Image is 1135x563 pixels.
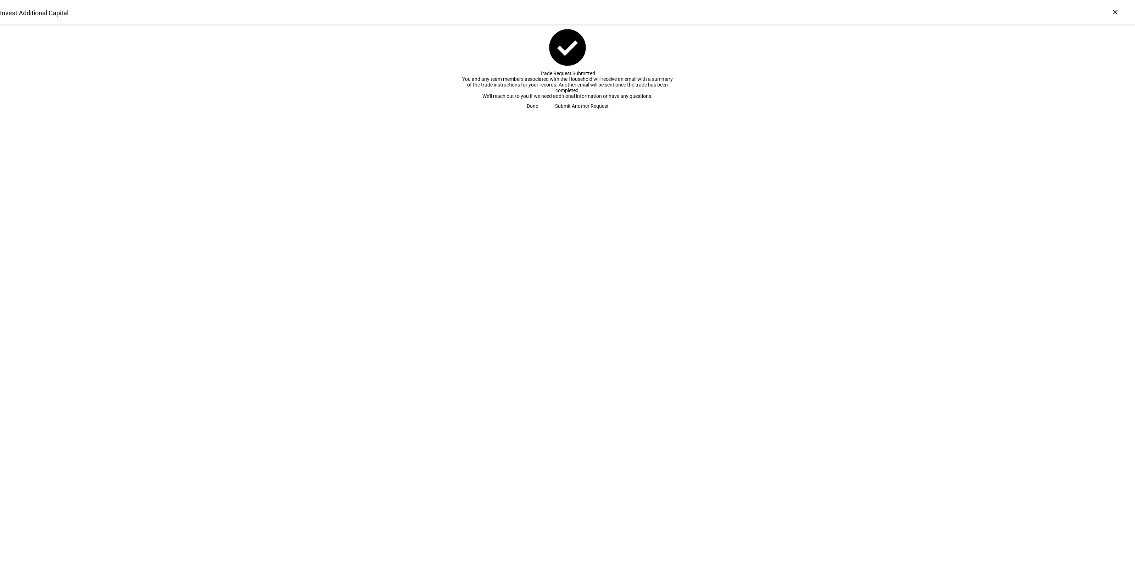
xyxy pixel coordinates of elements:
mat-icon: check_circle [546,26,589,69]
button: Done [518,99,547,113]
button: Submit Another Request [547,99,617,113]
div: You and any team members associated with the Household will receive an email with a summary of th... [461,76,674,93]
div: Trade Request Submitted [461,71,674,76]
div: × [1109,6,1121,18]
div: We’ll reach out to you if we need additional information or have any questions. [461,93,674,99]
span: Done [527,99,538,113]
span: Submit Another Request [555,99,609,113]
